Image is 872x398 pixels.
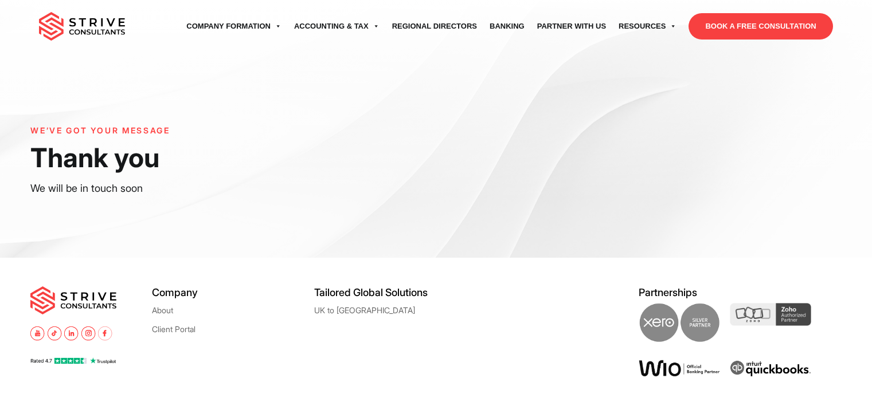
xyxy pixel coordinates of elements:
[314,306,415,314] a: UK to [GEOGRAPHIC_DATA]
[152,306,173,314] a: About
[30,141,379,174] h1: Thank you
[386,10,483,42] a: Regional Directors
[689,13,832,40] a: BOOK A FREE CONSULTATION
[612,10,683,42] a: Resources
[39,12,125,41] img: main-logo.svg
[30,286,116,315] img: main-logo.svg
[639,286,842,298] h5: Partnerships
[314,286,476,298] h5: Tailored Global Solutions
[288,10,386,42] a: Accounting & Tax
[483,10,531,42] a: Banking
[152,286,314,298] h5: Company
[531,10,612,42] a: Partner with Us
[30,126,379,136] h6: WE’VE GOT YOUR MESSAGE
[730,303,811,326] img: Zoho Partner
[639,360,720,377] img: Wio Offical Banking Partner
[730,360,811,378] img: intuit quickbooks
[180,10,288,42] a: Company Formation
[30,180,379,197] p: We will be in touch soon
[152,325,195,333] a: Client Portal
